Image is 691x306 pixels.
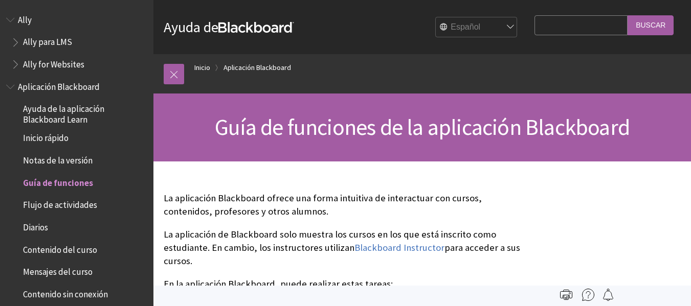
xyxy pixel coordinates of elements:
span: Contenido sin conexión [23,286,108,299]
p: En la aplicación Blackboard, puede realizar estas tareas: [164,277,529,291]
img: Print [560,289,572,301]
span: Ally for Websites [23,56,84,69]
input: Buscar [628,15,674,35]
span: Inicio rápido [23,130,69,144]
span: Ally [18,11,32,25]
span: Ayuda de la aplicación Blackboard Learn [23,101,146,125]
p: La aplicación de Blackboard solo muestra los cursos en los que está inscrito como estudiante. En ... [164,228,529,268]
a: Inicio [194,61,210,74]
img: More help [582,289,594,301]
span: Guía de funciones de la aplicación Blackboard [215,113,630,141]
span: Contenido del curso [23,241,97,255]
span: Guía de funciones [23,174,93,188]
nav: Book outline for Anthology Ally Help [6,11,147,73]
p: La aplicación Blackboard ofrece una forma intuitiva de interactuar con cursos, contenidos, profes... [164,192,529,218]
span: Diarios [23,219,48,232]
a: Aplicación Blackboard [224,61,291,74]
span: Notas de la versión [23,152,93,166]
a: Ayuda deBlackboard [164,18,294,36]
span: Ally para LMS [23,34,72,48]
span: Aplicación Blackboard [18,78,100,92]
span: Flujo de actividades [23,197,97,210]
a: Blackboard Instructor [354,242,444,254]
strong: Blackboard [218,22,294,33]
img: Follow this page [602,289,614,301]
span: Mensajes del curso [23,264,93,277]
select: Site Language Selector [436,17,518,38]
